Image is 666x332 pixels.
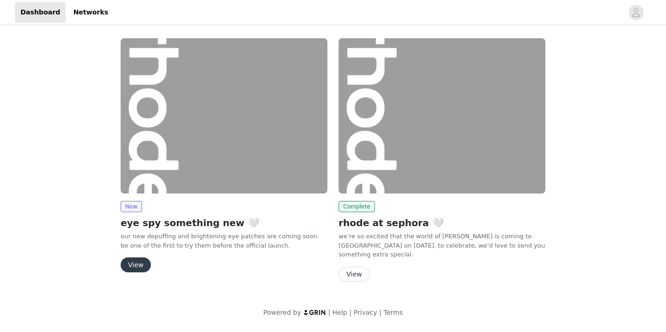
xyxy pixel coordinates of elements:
h2: rhode at sephora 🤍 [339,216,545,230]
img: rhode skin [121,38,327,194]
p: our new depuffing and brightening eye patches are coming soon. be one of the first to try them be... [121,232,327,250]
a: Help [333,309,347,316]
img: logo [303,309,326,315]
span: | [379,309,381,316]
button: View [339,267,370,282]
button: View [121,257,151,272]
a: Privacy [353,309,377,316]
a: Dashboard [15,2,66,23]
span: | [349,309,352,316]
span: Complete [339,201,375,212]
img: rhode skin [339,38,545,194]
span: New [121,201,142,212]
div: avatar [632,5,640,20]
h2: eye spy something new 🤍 [121,216,327,230]
span: | [328,309,331,316]
p: we’re so excited that the world of [PERSON_NAME] is coming to [GEOGRAPHIC_DATA] on [DATE]. to cel... [339,232,545,259]
a: View [339,271,370,278]
a: Terms [383,309,402,316]
span: Powered by [263,309,301,316]
a: Networks [68,2,114,23]
a: View [121,262,151,269]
